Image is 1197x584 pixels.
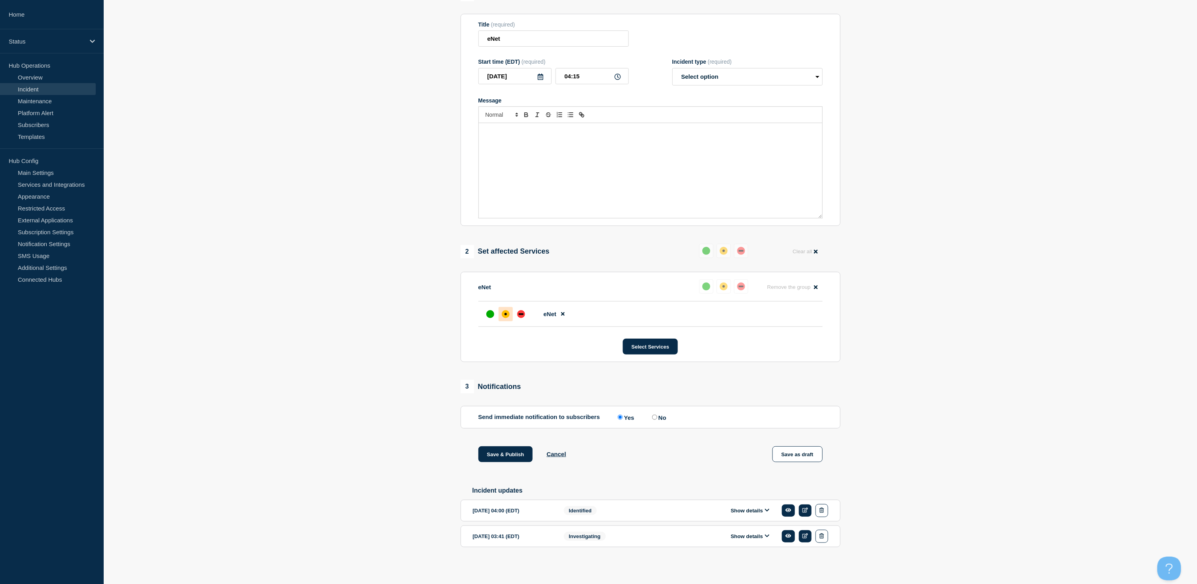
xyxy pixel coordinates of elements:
div: Send immediate notification to subscribers [478,413,823,421]
select: Incident type [672,68,823,85]
button: Toggle link [576,110,587,119]
span: Remove the group [767,284,811,290]
button: up [699,244,713,258]
span: Investigating [564,532,606,541]
button: Toggle strikethrough text [543,110,554,119]
input: Yes [618,415,623,420]
button: Save as draft [772,446,823,462]
div: Incident type [672,59,823,65]
div: up [486,310,494,318]
div: affected [720,247,728,255]
button: Toggle italic text [532,110,543,119]
span: Identified [564,506,597,515]
div: down [517,310,525,318]
button: Clear all [788,244,822,259]
p: Send immediate notification to subscribers [478,413,600,421]
span: (required) [491,21,515,28]
div: affected [720,283,728,290]
p: Status [9,38,85,45]
div: Message [479,123,822,218]
button: up [699,279,713,294]
div: Set affected Services [461,245,550,258]
div: affected [502,310,510,318]
div: Start time (EDT) [478,59,629,65]
input: YYYY-MM-DD [478,68,552,84]
span: (required) [708,59,732,65]
button: affected [717,279,731,294]
button: Remove the group [763,279,823,295]
button: Toggle bulleted list [565,110,576,119]
div: Message [478,97,823,104]
span: 2 [461,245,474,258]
div: down [737,247,745,255]
input: HH:MM [556,68,629,84]
div: [DATE] 04:00 (EDT) [473,504,552,517]
p: eNet [478,284,491,290]
span: Font size [482,110,521,119]
iframe: Help Scout Beacon - Open [1157,557,1181,580]
button: Show details [728,533,772,540]
span: eNet [544,311,557,317]
div: up [702,247,710,255]
label: Yes [616,413,634,421]
button: Toggle bold text [521,110,532,119]
span: 3 [461,380,474,393]
label: No [650,413,666,421]
button: Toggle ordered list [554,110,565,119]
button: Save & Publish [478,446,533,462]
button: affected [717,244,731,258]
button: down [734,244,748,258]
div: up [702,283,710,290]
input: Title [478,30,629,47]
div: down [737,283,745,290]
h2: Incident updates [472,487,840,494]
button: Cancel [546,451,566,457]
button: Show details [728,507,772,514]
div: Title [478,21,629,28]
button: down [734,279,748,294]
div: [DATE] 03:41 (EDT) [473,530,552,543]
span: (required) [522,59,546,65]
button: Select Services [623,339,678,355]
div: Notifications [461,380,521,393]
input: No [652,415,657,420]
